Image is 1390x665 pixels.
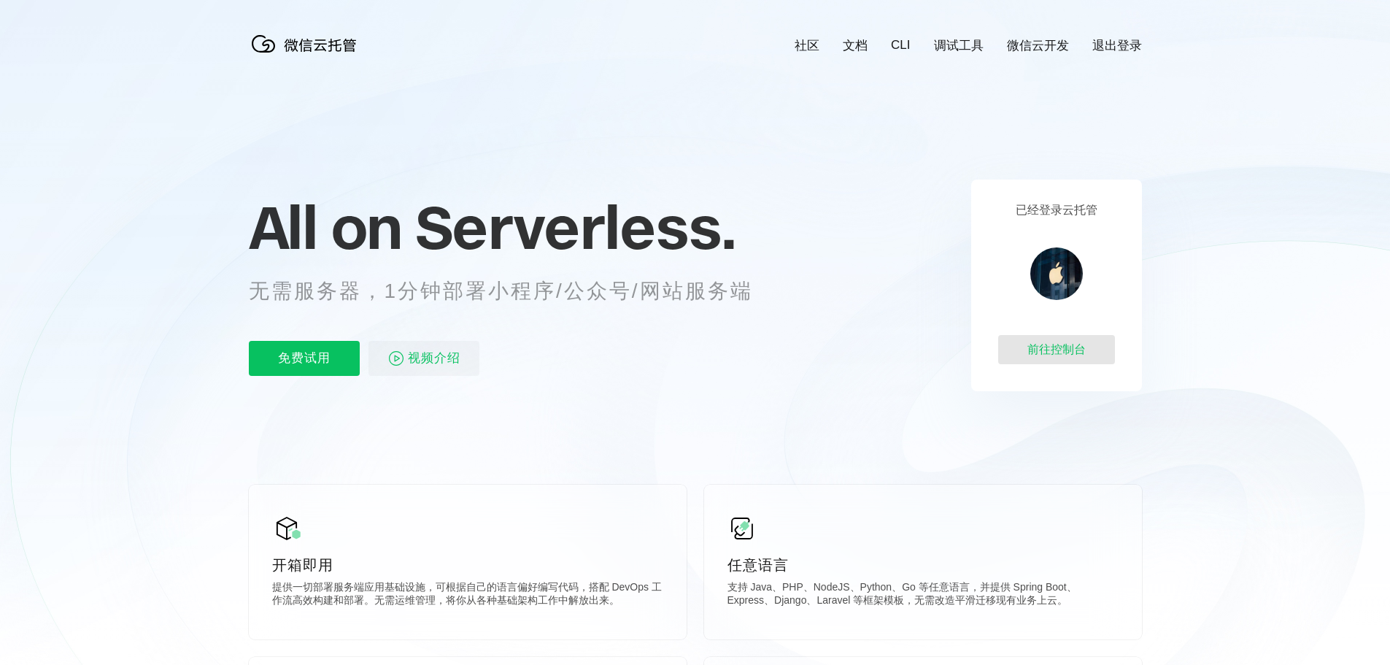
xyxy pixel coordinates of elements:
img: video_play.svg [387,350,405,367]
p: 无需服务器，1分钟部署小程序/公众号/网站服务端 [249,277,780,306]
a: 文档 [843,37,868,54]
div: 前往控制台 [998,335,1115,364]
p: 支持 Java、PHP、NodeJS、Python、Go 等任意语言，并提供 Spring Boot、Express、Django、Laravel 等框架模板，无需改造平滑迁移现有业务上云。 [727,581,1119,610]
a: CLI [891,38,910,53]
span: All on [249,191,401,264]
p: 已经登录云托管 [1016,203,1097,218]
a: 社区 [795,37,819,54]
a: 退出登录 [1092,37,1142,54]
p: 开箱即用 [272,555,663,575]
p: 免费试用 [249,341,360,376]
a: 微信云托管 [249,48,366,61]
img: 微信云托管 [249,29,366,58]
p: 任意语言 [727,555,1119,575]
span: 视频介绍 [408,341,460,376]
a: 调试工具 [934,37,984,54]
span: Serverless. [415,191,735,264]
a: 微信云开发 [1007,37,1069,54]
p: 提供一切部署服务端应用基础设施，可根据自己的语言偏好编写代码，搭配 DevOps 工作流高效构建和部署。无需运维管理，将你从各种基础架构工作中解放出来。 [272,581,663,610]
